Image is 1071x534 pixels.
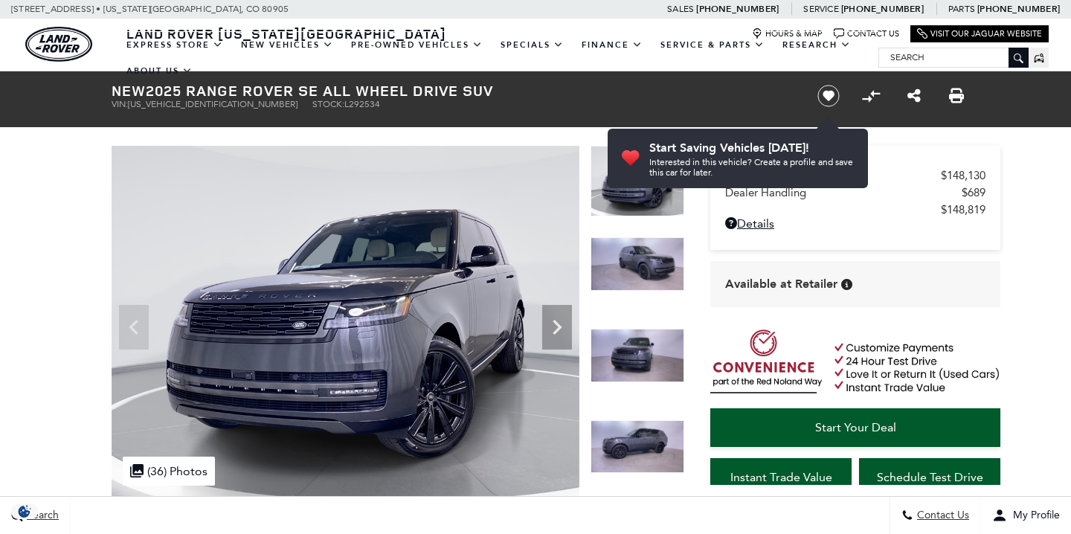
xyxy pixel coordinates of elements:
nav: Main Navigation [118,32,878,84]
section: Click to Open Cookie Consent Modal [7,504,42,519]
a: Service & Parts [652,32,773,58]
a: Finance [573,32,652,58]
a: Print this New 2025 Range Rover SE All Wheel Drive SUV [949,87,964,105]
span: $689 [962,186,985,199]
a: Share this New 2025 Range Rover SE All Wheel Drive SUV [907,87,921,105]
span: [US_VEHICLE_IDENTIFICATION_NUMBER] [128,99,297,109]
a: Land Rover [US_STATE][GEOGRAPHIC_DATA] [118,25,455,42]
span: Land Rover [US_STATE][GEOGRAPHIC_DATA] [126,25,446,42]
button: Compare vehicle [860,85,882,107]
span: MSRP [725,169,941,182]
a: Research [773,32,860,58]
button: Open user profile menu [981,497,1071,534]
img: Land Rover [25,27,92,62]
img: New 2025 Carpathian Grey LAND ROVER SE image 1 [112,146,579,497]
a: $148,819 [725,203,985,216]
div: Next [542,305,572,350]
a: Dealer Handling $689 [725,186,985,199]
span: Start Your Deal [815,420,896,434]
span: $148,819 [941,203,985,216]
input: Search [879,48,1028,66]
div: (36) Photos [123,457,215,486]
strong: New [112,80,146,100]
span: Available at Retailer [725,276,837,292]
span: $148,130 [941,169,985,182]
button: Save vehicle [812,84,845,108]
img: New 2025 Carpathian Grey LAND ROVER SE image 3 [591,329,684,382]
span: VIN: [112,99,128,109]
a: Contact Us [834,28,899,39]
span: Sales [667,4,694,14]
img: New 2025 Carpathian Grey LAND ROVER SE image 4 [591,420,684,474]
span: Service [803,4,838,14]
a: Start Your Deal [710,408,1000,447]
span: Schedule Test Drive [877,470,983,484]
span: L292534 [344,99,380,109]
a: [PHONE_NUMBER] [696,3,779,15]
img: Opt-Out Icon [7,504,42,519]
a: Hours & Map [752,28,823,39]
a: Details [725,216,985,231]
span: Contact Us [913,509,969,522]
img: New 2025 Carpathian Grey LAND ROVER SE image 1 [591,146,684,216]
a: [PHONE_NUMBER] [841,3,924,15]
a: Instant Trade Value [710,458,852,497]
a: Visit Our Jaguar Website [917,28,1042,39]
a: MSRP $148,130 [725,169,985,182]
span: Stock: [312,99,344,109]
a: Schedule Test Drive [859,458,1000,497]
a: Pre-Owned Vehicles [342,32,492,58]
img: New 2025 Carpathian Grey LAND ROVER SE image 2 [591,237,684,291]
a: Specials [492,32,573,58]
a: [PHONE_NUMBER] [977,3,1060,15]
span: Instant Trade Value [730,470,832,484]
a: EXPRESS STORE [118,32,232,58]
a: About Us [118,58,202,84]
div: Vehicle is in stock and ready for immediate delivery. Due to demand, availability is subject to c... [841,279,852,290]
span: Parts [948,4,975,14]
span: Dealer Handling [725,186,962,199]
span: My Profile [1007,509,1060,522]
a: land-rover [25,27,92,62]
a: [STREET_ADDRESS] • [US_STATE][GEOGRAPHIC_DATA], CO 80905 [11,4,289,14]
a: New Vehicles [232,32,342,58]
h1: 2025 Range Rover SE All Wheel Drive SUV [112,83,792,99]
